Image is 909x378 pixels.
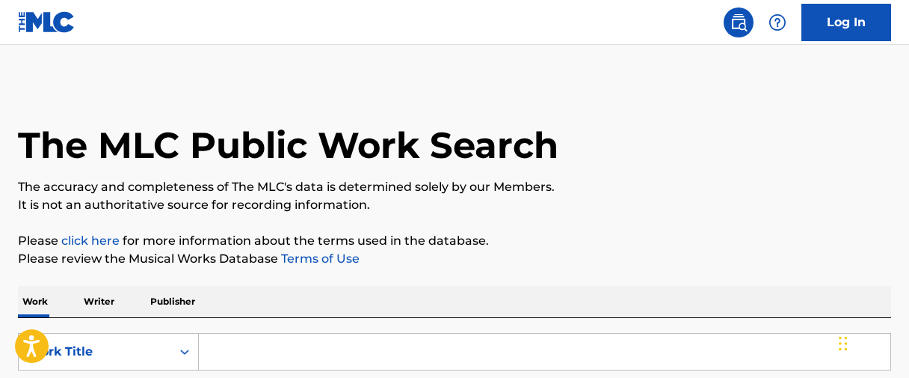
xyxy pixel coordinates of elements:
img: search [730,13,748,31]
div: Help [762,7,792,37]
img: MLC Logo [18,11,76,33]
p: Please for more information about the terms used in the database. [18,232,891,250]
a: Terms of Use [278,252,360,266]
a: Public Search [724,7,754,37]
p: It is not an authoritative source for recording information. [18,196,891,214]
h1: The MLC Public Work Search [18,123,558,168]
div: Work Title [28,343,162,361]
img: help [768,13,786,31]
p: Please review the Musical Works Database [18,250,891,268]
div: Drag [839,321,848,366]
p: Work [18,286,52,317]
p: The accuracy and completeness of The MLC's data is determined solely by our Members. [18,178,891,196]
iframe: Chat Widget [834,306,909,378]
p: Writer [79,286,119,317]
a: Log In [801,4,891,41]
a: click here [61,234,120,248]
p: Publisher [146,286,200,317]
